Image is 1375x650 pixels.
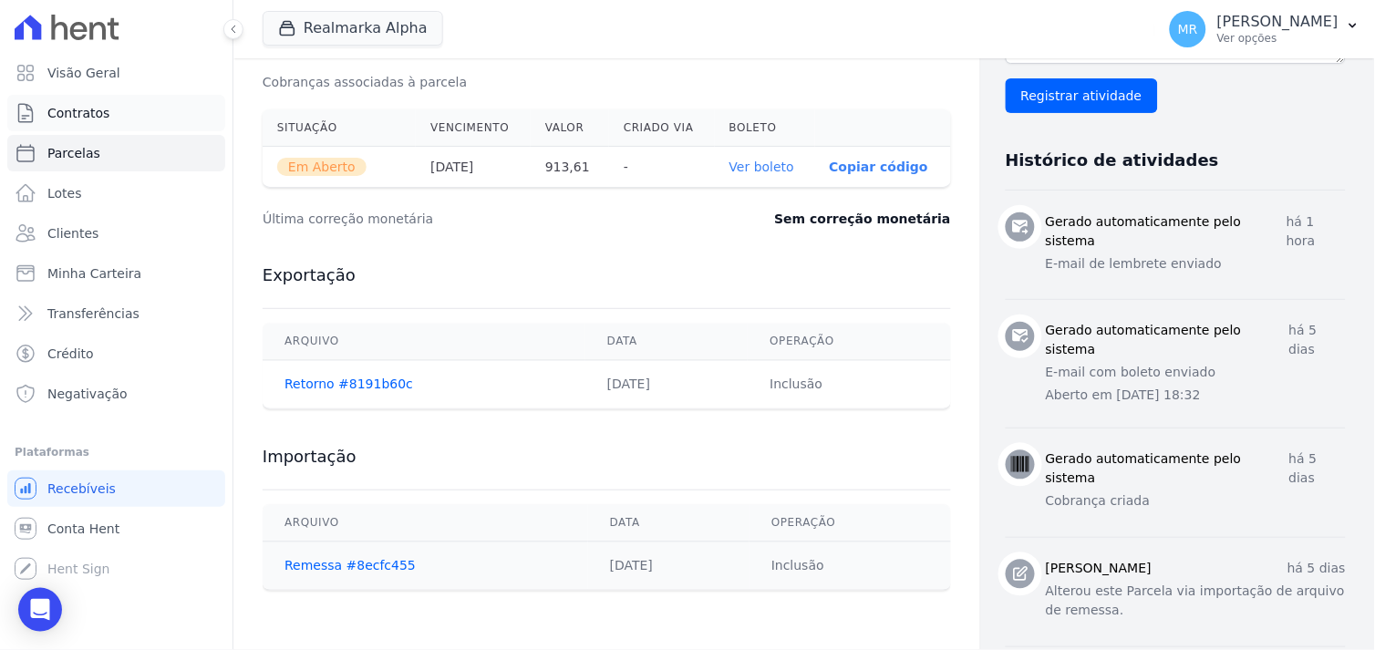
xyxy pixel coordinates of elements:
a: Lotes [7,175,225,212]
a: Remessa #8ecfc455 [284,559,416,573]
p: E-mail de lembrete enviado [1046,254,1346,273]
span: Visão Geral [47,64,120,82]
p: há 5 dias [1289,322,1346,360]
button: Realmarka Alpha [263,11,443,46]
span: Contratos [47,104,109,122]
h3: Histórico de atividades [1006,150,1219,171]
span: Negativação [47,385,128,403]
a: Parcelas [7,135,225,171]
th: 913,61 [531,147,609,188]
th: Arquivo [263,505,588,542]
th: Data [588,505,750,542]
a: Clientes [7,215,225,252]
a: Visão Geral [7,55,225,91]
td: [DATE] [585,361,749,409]
th: Operação [750,505,951,542]
div: Open Intercom Messenger [18,588,62,632]
p: há 5 dias [1289,450,1346,489]
span: Minha Carteira [47,264,141,283]
th: Arquivo [263,324,585,361]
span: Lotes [47,184,82,202]
a: Retorno #8191b60c [284,377,413,392]
th: Valor [531,109,609,147]
input: Registrar atividade [1006,78,1158,113]
a: Crédito [7,335,225,372]
span: MR [1178,23,1198,36]
span: Recebíveis [47,480,116,498]
h3: [PERSON_NAME] [1046,560,1152,579]
span: Em Aberto [277,158,367,176]
h3: Gerado automaticamente pelo sistema [1046,322,1289,360]
span: Crédito [47,345,94,363]
p: E-mail com boleto enviado [1046,364,1346,383]
h3: Gerado automaticamente pelo sistema [1046,450,1289,489]
span: Conta Hent [47,520,119,538]
button: MR [PERSON_NAME] Ver opções [1155,4,1375,55]
span: Parcelas [47,144,100,162]
th: - [609,147,715,188]
div: Plataformas [15,441,218,463]
th: Operação [748,324,950,361]
p: [PERSON_NAME] [1217,13,1339,31]
p: Aberto em [DATE] 18:32 [1046,387,1346,406]
h3: Importação [263,446,951,468]
a: Transferências [7,295,225,332]
th: Criado via [609,109,715,147]
td: [DATE] [588,542,750,591]
a: Ver boleto [729,160,794,174]
a: Conta Hent [7,511,225,547]
dt: Cobranças associadas à parcela [263,73,467,91]
th: Situação [263,109,416,147]
a: Negativação [7,376,225,412]
p: Alterou este Parcela via importação de arquivo de remessa. [1046,583,1346,621]
span: Transferências [47,304,140,323]
span: Clientes [47,224,98,242]
th: [DATE] [416,147,531,188]
p: Cobrança criada [1046,492,1346,511]
dd: Sem correção monetária [774,210,950,228]
th: Vencimento [416,109,531,147]
a: Contratos [7,95,225,131]
th: Data [585,324,749,361]
a: Minha Carteira [7,255,225,292]
a: Recebíveis [7,470,225,507]
h3: Exportação [263,264,951,286]
button: Copiar código [830,160,928,174]
p: Ver opções [1217,31,1339,46]
th: Boleto [715,109,815,147]
td: Inclusão [748,361,950,409]
dt: Última correção monetária [263,210,669,228]
h3: Gerado automaticamente pelo sistema [1046,212,1287,251]
p: há 1 hora [1287,212,1346,251]
p: há 5 dias [1287,560,1346,579]
td: Inclusão [750,542,951,591]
